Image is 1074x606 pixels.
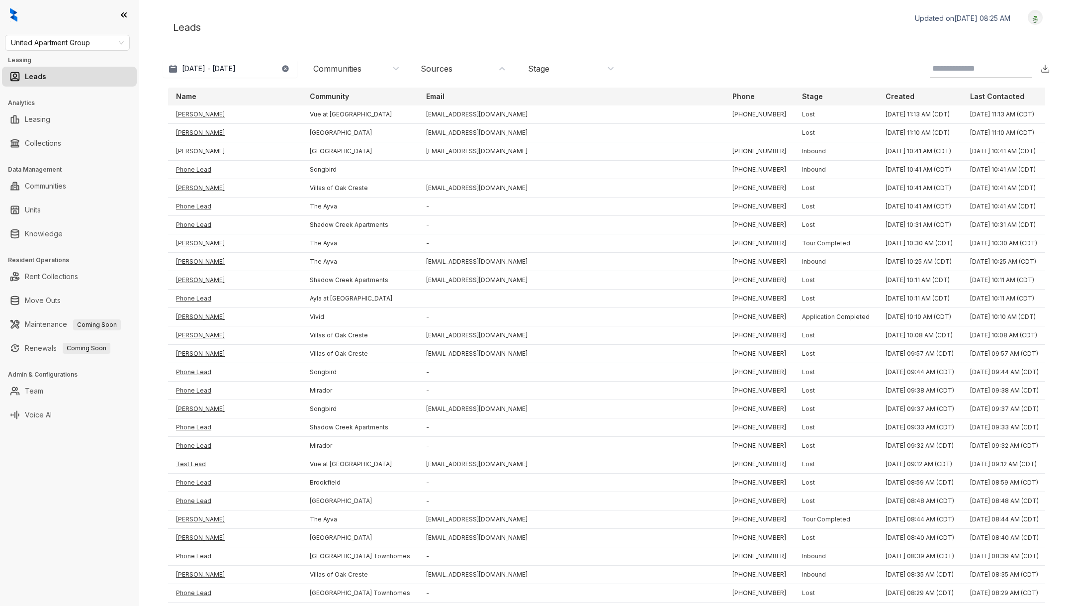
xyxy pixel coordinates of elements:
td: - [418,234,724,253]
img: SearchIcon [1021,64,1030,73]
a: Collections [25,133,61,153]
td: Phone Lead [168,290,302,308]
td: [DATE] 08:59 AM (CDT) [962,474,1047,492]
td: [PHONE_NUMBER] [724,566,794,584]
li: Renewals [2,338,137,358]
td: [PERSON_NAME] [168,510,302,529]
td: [DATE] 09:33 AM (CDT) [962,418,1047,437]
td: [PERSON_NAME] [168,179,302,198]
td: [DATE] 08:39 AM (CDT) [962,547,1047,566]
td: [DATE] 11:13 AM (CDT) [878,105,962,124]
div: Leads [163,10,1050,45]
td: - [418,547,724,566]
td: Lost [794,584,878,603]
a: Move Outs [25,291,61,310]
td: [DATE] 08:40 AM (CDT) [962,529,1047,547]
td: Lost [794,271,878,290]
td: Application Completed [794,308,878,326]
td: The Ayva [302,253,418,271]
span: Coming Soon [63,343,110,354]
td: - [418,308,724,326]
td: Lost [794,345,878,363]
td: [EMAIL_ADDRESS][DOMAIN_NAME] [418,326,724,345]
td: Lost [794,474,878,492]
div: Stage [528,63,549,74]
p: Updated on [DATE] 08:25 AM [915,13,1010,23]
td: Songbird [302,161,418,179]
td: Lost [794,382,878,400]
td: Lost [794,455,878,474]
li: Rent Collections [2,267,137,287]
td: [DATE] 09:37 AM (CDT) [878,400,962,418]
td: [PHONE_NUMBER] [724,474,794,492]
td: [DATE] 09:33 AM (CDT) [878,418,962,437]
td: Phone Lead [168,547,302,566]
td: [DATE] 08:48 AM (CDT) [878,492,962,510]
td: Phone Lead [168,363,302,382]
td: [DATE] 08:39 AM (CDT) [878,547,962,566]
td: Lost [794,437,878,455]
td: - [418,474,724,492]
td: [PERSON_NAME] [168,326,302,345]
td: [EMAIL_ADDRESS][DOMAIN_NAME] [418,179,724,198]
td: [EMAIL_ADDRESS][DOMAIN_NAME] [418,271,724,290]
td: Villas of Oak Creste [302,566,418,584]
td: Lost [794,363,878,382]
td: [PHONE_NUMBER] [724,198,794,216]
td: [DATE] 11:10 AM (CDT) [878,124,962,142]
li: Move Outs [2,291,137,310]
h3: Resident Operations [8,256,139,265]
td: [PERSON_NAME] [168,142,302,161]
td: [PERSON_NAME] [168,566,302,584]
a: Units [25,200,41,220]
p: Email [426,92,445,101]
img: Download [1040,64,1050,74]
td: Lost [794,290,878,308]
td: [DATE] 10:08 AM (CDT) [878,326,962,345]
td: [EMAIL_ADDRESS][DOMAIN_NAME] [418,529,724,547]
td: [PHONE_NUMBER] [724,510,794,529]
td: [GEOGRAPHIC_DATA] [302,142,418,161]
a: Leads [25,67,46,87]
td: [PERSON_NAME] [168,253,302,271]
td: - [418,363,724,382]
td: [PERSON_NAME] [168,234,302,253]
td: [DATE] 08:29 AM (CDT) [878,584,962,603]
td: Villas of Oak Creste [302,179,418,198]
td: Test Lead [168,455,302,474]
td: [GEOGRAPHIC_DATA] [302,529,418,547]
td: [DATE] 10:25 AM (CDT) [878,253,962,271]
td: [DATE] 10:08 AM (CDT) [962,326,1047,345]
td: [PHONE_NUMBER] [724,345,794,363]
td: [EMAIL_ADDRESS][DOMAIN_NAME] [418,253,724,271]
td: [PERSON_NAME] [168,400,302,418]
td: [DATE] 10:10 AM (CDT) [962,308,1047,326]
td: [PHONE_NUMBER] [724,161,794,179]
td: [DATE] 08:35 AM (CDT) [878,566,962,584]
a: RenewalsComing Soon [25,338,110,358]
td: Songbird [302,363,418,382]
td: - [418,198,724,216]
td: [DATE] 08:59 AM (CDT) [878,474,962,492]
td: [DATE] 08:29 AM (CDT) [962,584,1047,603]
td: [PHONE_NUMBER] [724,253,794,271]
td: [PHONE_NUMBER] [724,308,794,326]
td: Shadow Creek Apartments [302,418,418,437]
td: Inbound [794,161,878,179]
td: The Ayva [302,234,418,253]
td: [EMAIL_ADDRESS][DOMAIN_NAME] [418,124,724,142]
td: - [418,492,724,510]
td: [DATE] 11:13 AM (CDT) [962,105,1047,124]
li: Units [2,200,137,220]
td: Inbound [794,566,878,584]
div: Communities [313,63,361,74]
td: Lost [794,198,878,216]
td: [DATE] 10:41 AM (CDT) [878,198,962,216]
div: Sources [421,63,452,74]
a: Communities [25,176,66,196]
td: [DATE] 09:32 AM (CDT) [962,437,1047,455]
li: Knowledge [2,224,137,244]
td: [DATE] 10:11 AM (CDT) [878,290,962,308]
td: Lost [794,124,878,142]
td: Vue at [GEOGRAPHIC_DATA] [302,455,418,474]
